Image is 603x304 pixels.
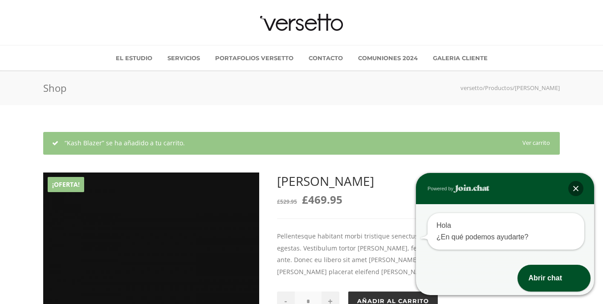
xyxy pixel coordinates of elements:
[277,230,560,278] p: Pellentesque habitant morbi tristique senectus et netus et malesuada fames ac turpis egestas. Ves...
[515,84,560,92] span: [PERSON_NAME]
[302,192,308,207] span: £
[428,213,584,250] div: Hola ¿En qué podemos ayudarte?
[43,132,560,155] div: “Kash Blazer” se ha añadido a tu carrito.
[161,45,207,70] a: Servicios
[485,84,513,92] a: Productos
[302,45,350,70] a: Contacto
[517,265,564,292] div: Abrir chat
[351,45,424,70] a: Comuniones 2024
[428,185,489,193] a: Powered by
[109,45,159,70] a: El estudio
[43,81,359,94] div: Shop
[48,177,84,193] span: ¡Oferta!
[483,84,485,92] span: /
[426,45,494,70] a: Galeria cliente
[513,84,515,92] span: /
[277,198,280,205] span: £
[257,13,346,31] img: versetto
[208,45,300,70] a: Portafolios Versetto
[277,198,297,205] bdi: 529.95
[460,84,483,92] a: versetto
[522,140,550,146] a: Ver carrito
[302,192,342,207] bdi: 469.95
[568,181,583,196] div: Cerrar
[277,173,560,189] h1: [PERSON_NAME]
